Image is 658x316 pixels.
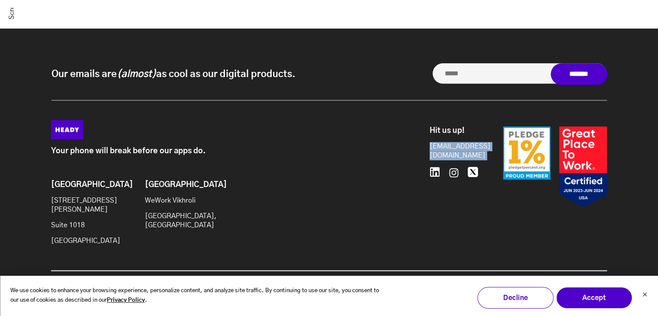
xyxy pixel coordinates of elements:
[51,196,121,214] p: [STREET_ADDRESS][PERSON_NAME]
[145,212,215,230] p: [GEOGRAPHIC_DATA], [GEOGRAPHIC_DATA]
[430,126,481,136] h6: Hit us up!
[430,142,481,160] a: [EMAIL_ADDRESS][DOMAIN_NAME]
[145,181,215,190] h6: [GEOGRAPHIC_DATA]
[503,126,607,207] img: Badges-24
[51,120,83,139] img: Heady_Logo_Web-01 (1)
[51,236,121,245] p: [GEOGRAPHIC_DATA]
[477,287,553,309] button: Decline
[51,221,121,230] p: Suite 1018
[10,286,385,306] p: We use cookies to enhance your browsing experience, personalize content, and analyze site traffic...
[642,291,647,300] button: Dismiss cookie banner
[51,181,121,190] h6: [GEOGRAPHIC_DATA]
[51,68,295,81] p: Our emails are as cool as our digital products.
[107,296,145,306] a: Privacy Policy
[145,196,215,205] p: WeWork Vikhroli
[51,147,391,156] p: Your phone will break before our apps do.
[556,287,632,309] button: Accept
[117,69,156,79] i: (almost)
